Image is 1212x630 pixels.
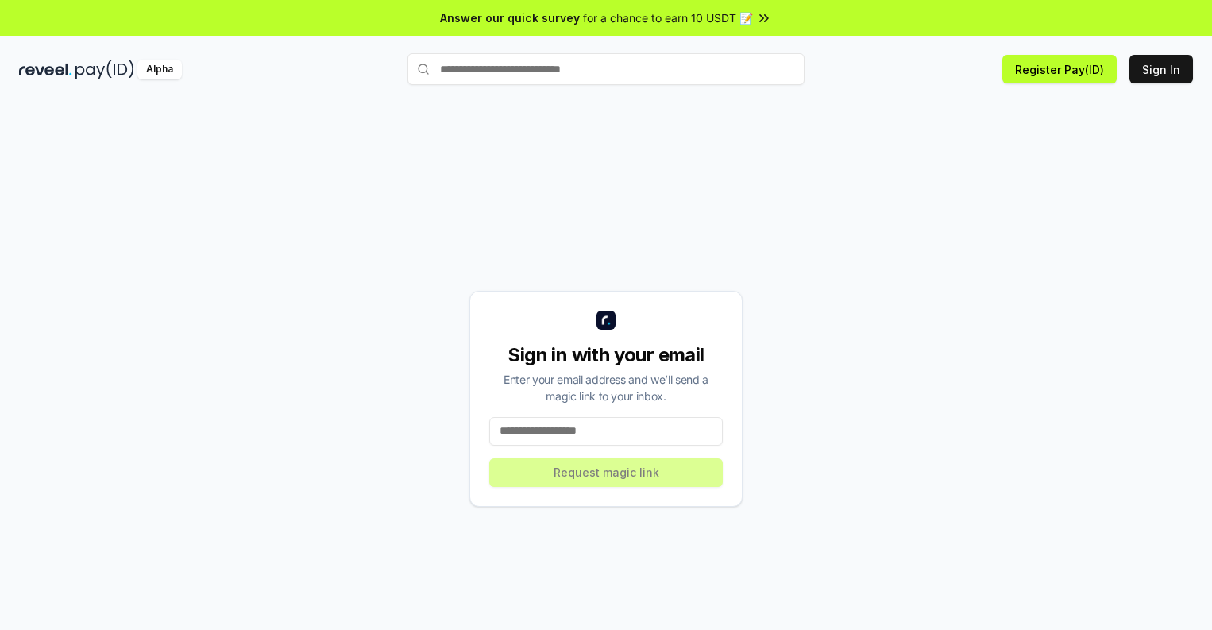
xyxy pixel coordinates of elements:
img: reveel_dark [19,60,72,79]
div: Alpha [137,60,182,79]
img: logo_small [596,311,616,330]
img: pay_id [75,60,134,79]
button: Register Pay(ID) [1002,55,1117,83]
span: for a chance to earn 10 USDT 📝 [583,10,753,26]
button: Sign In [1129,55,1193,83]
span: Answer our quick survey [440,10,580,26]
div: Enter your email address and we’ll send a magic link to your inbox. [489,371,723,404]
div: Sign in with your email [489,342,723,368]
